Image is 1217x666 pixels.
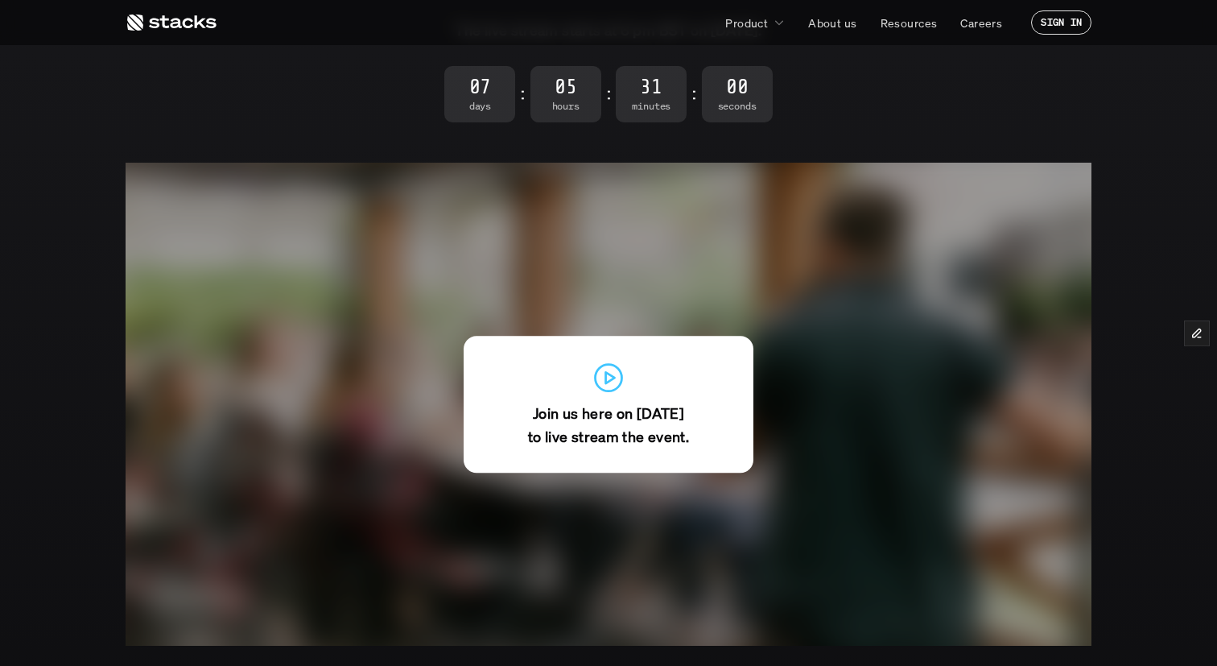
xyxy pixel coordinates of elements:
strong: Join us here on [DATE] [533,403,684,423]
a: About us [798,8,866,37]
span: Hours [530,101,601,112]
button: Edit Framer Content [1185,321,1209,345]
p: Resources [881,14,938,31]
strong: to live stream the event. [528,427,689,446]
span: 31 [616,77,687,97]
span: Days [444,101,515,112]
a: Careers [951,8,1012,37]
a: SIGN IN [1031,10,1091,35]
span: 05 [530,77,601,97]
p: Careers [960,14,1002,31]
a: Resources [871,8,947,37]
strong: : [690,85,698,103]
strong: : [604,85,613,103]
span: Minutes [616,101,687,112]
span: 00 [702,77,773,97]
p: SIGN IN [1041,17,1082,28]
p: About us [808,14,856,31]
p: Product [725,14,768,31]
span: 07 [444,77,515,97]
span: Seconds [702,101,773,112]
strong: : [518,85,526,103]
